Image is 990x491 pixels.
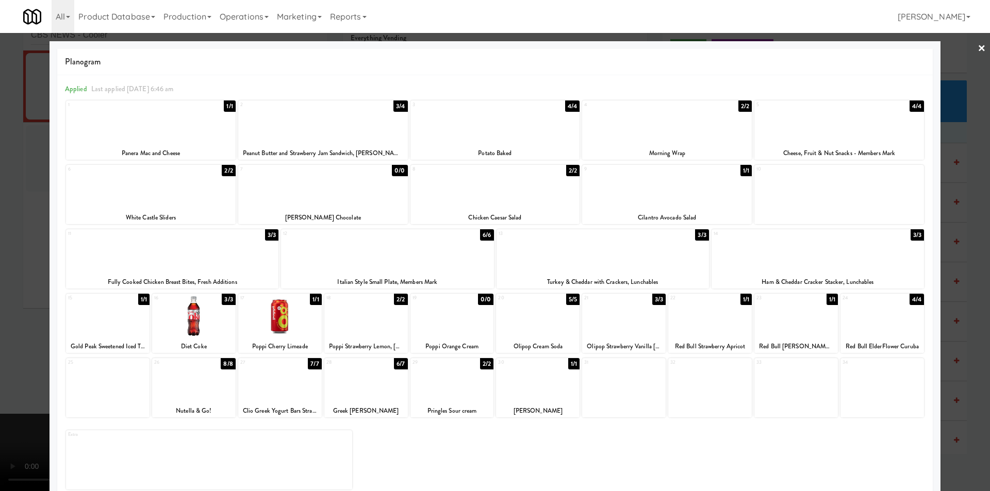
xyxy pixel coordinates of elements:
div: 3/3 [695,229,708,241]
div: 42/2Morning Wrap [582,100,752,160]
div: Poppi Cherry Limeade [238,340,322,353]
div: 1/1 [827,294,838,305]
div: 23 [756,294,796,302]
div: 30 [498,358,538,367]
div: Diet Coke [152,340,236,353]
div: 21 [584,294,624,302]
div: 7/7 [308,358,321,369]
div: Olipop Cream Soda [498,340,578,353]
div: 292/2Pringles Sour cream [410,358,494,417]
div: Red Bull ElderFlower Curuba [840,340,924,353]
div: 190/0Poppi Orange Cream [410,294,494,353]
div: 2/2 [480,358,493,369]
div: 5/5 [566,294,580,305]
div: Poppi Orange Cream [412,340,492,353]
div: 24 [843,294,882,302]
div: 286/7Greek [PERSON_NAME] [324,358,408,417]
div: Extra [66,430,352,489]
div: Italian Style Small Plate, Members Mark [283,276,492,289]
div: 34 [840,358,924,417]
div: 20 [498,294,538,302]
div: Poppi Cherry Limeade [240,340,320,353]
div: 1 [68,100,151,109]
div: Potato Baked [410,147,580,160]
div: 2 [240,100,323,109]
div: 10 [756,165,839,174]
div: 1/1 [740,294,752,305]
div: Cilantro Avocado Salad [582,211,752,224]
div: 113/3Fully Cooked Chicken Breast Bites, Fresh Additions [66,229,278,289]
div: Chicken Caesar Salad [412,211,579,224]
div: 8 [412,165,495,174]
div: [PERSON_NAME] Chocolate [238,211,408,224]
div: Olipop Strawberry Vanilla [MEDICAL_DATA] Soda [582,340,666,353]
div: 34/4Potato Baked [410,100,580,160]
div: 34 [843,358,882,367]
div: 268/8Nutella & Go! [152,358,236,417]
div: Cheese, Fruit & Nut Snacks - Members Mark [754,147,924,160]
div: Fully Cooked Chicken Breast Bites, Fresh Additions [68,276,277,289]
div: 13 [499,229,603,238]
div: Olipop Strawberry Vanilla [MEDICAL_DATA] Soda [584,340,664,353]
div: 62/2White Castle Sliders [66,165,236,224]
div: 19 [412,294,452,302]
div: 133/3Turkey & Cheddar with Crackers, Lunchables [497,229,709,289]
div: 1/1 [310,294,321,305]
div: Clio Greek Yogurt Bars Strawberry [240,404,320,417]
div: White Castle Sliders [66,211,236,224]
div: 91/1Cilantro Avocado Salad [582,165,752,224]
div: Panera Mac and Cheese [66,147,236,160]
div: 1/1 [224,100,235,112]
div: 28 [326,358,366,367]
div: Pringles Sour cream [410,404,494,417]
div: 33 [756,358,796,367]
div: 3/3 [911,229,924,241]
a: × [978,33,986,65]
div: 32 [668,358,752,417]
div: 231/1Red Bull [PERSON_NAME] Sugar Free [754,294,838,353]
div: Red Bull Strawberry Apricot [670,340,750,353]
div: [PERSON_NAME] Chocolate [240,211,406,224]
div: 2/2 [222,165,235,176]
div: 205/5Olipop Cream Soda [496,294,580,353]
div: Chicken Caesar Salad [410,211,580,224]
div: 26 [154,358,194,367]
div: 277/7Clio Greek Yogurt Bars Strawberry [238,358,322,417]
div: Red Bull ElderFlower Curuba [842,340,922,353]
div: [PERSON_NAME] [498,404,578,417]
div: White Castle Sliders [68,211,234,224]
div: 12 [283,229,387,238]
div: 213/3Olipop Strawberry Vanilla [MEDICAL_DATA] Soda [582,294,666,353]
div: Nutella & Go! [154,404,234,417]
div: Greek [PERSON_NAME] [326,404,406,417]
div: Fully Cooked Chicken Breast Bites, Fresh Additions [66,276,278,289]
div: Gold Peak Sweetened Iced Tea [68,340,148,353]
div: 23/4Peanut Butter and Strawberry Jam Sandwich, [PERSON_NAME] Uncrustables [238,100,408,160]
div: 0/0 [392,165,407,176]
div: 9 [584,165,667,174]
div: Poppi Strawberry Lemon, [MEDICAL_DATA] Soda [324,340,408,353]
div: 244/4Red Bull ElderFlower Curuba [840,294,924,353]
span: Last applied [DATE] 6:46 am [91,84,174,94]
div: 70/0[PERSON_NAME] Chocolate [238,165,408,224]
div: 5 [756,100,839,109]
div: Olipop Cream Soda [496,340,580,353]
div: 22 [670,294,710,302]
div: 2/2 [738,100,752,112]
div: 4/4 [565,100,580,112]
div: 1/1 [138,294,150,305]
div: Red Bull [PERSON_NAME] Sugar Free [754,340,838,353]
div: 3 [412,100,495,109]
div: Poppi Strawberry Lemon, [MEDICAL_DATA] Soda [326,340,406,353]
div: 4/4 [910,100,924,112]
div: 11/1Panera Mac and Cheese [66,100,236,160]
div: 2/2 [566,165,580,176]
div: Panera Mac and Cheese [68,147,234,160]
div: Peanut Butter and Strawberry Jam Sandwich, [PERSON_NAME] Uncrustables [240,147,406,160]
div: 1/1 [740,165,752,176]
div: Ham & Cheddar Cracker Stacker, Lunchables [713,276,922,289]
div: Cilantro Avocado Salad [584,211,750,224]
div: Extra [68,430,209,439]
div: Italian Style Small Plate, Members Mark [281,276,493,289]
div: Potato Baked [412,147,579,160]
